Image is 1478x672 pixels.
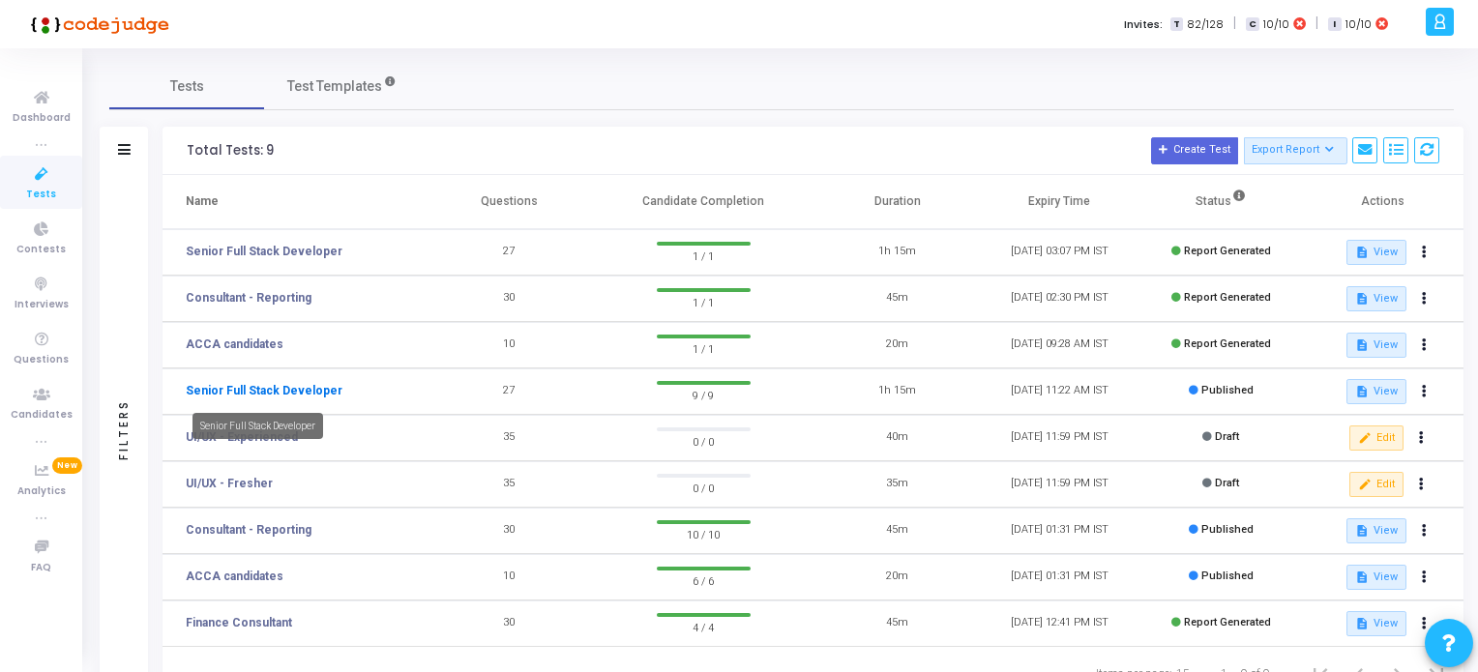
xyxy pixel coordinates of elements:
[11,407,73,424] span: Candidates
[1346,333,1405,358] button: View
[1187,16,1224,33] span: 82/128
[657,570,751,590] span: 6 / 6
[1215,430,1239,443] span: Draft
[1355,524,1369,538] mat-icon: description
[429,415,590,461] td: 35
[186,243,342,260] a: Senior Full Stack Developer
[15,297,69,313] span: Interviews
[1355,246,1369,259] mat-icon: description
[816,368,978,415] td: 1h 15m
[979,175,1140,229] th: Expiry Time
[657,292,751,311] span: 1 / 1
[1346,286,1405,311] button: View
[1355,292,1369,306] mat-icon: description
[26,187,56,203] span: Tests
[1358,478,1372,491] mat-icon: edit
[1346,565,1405,590] button: View
[816,415,978,461] td: 40m
[979,276,1140,322] td: [DATE] 02:30 PM IST
[1184,245,1271,257] span: Report Generated
[186,336,283,353] a: ACCA candidates
[186,475,273,492] a: UI/UX - Fresher
[657,617,751,636] span: 4 / 4
[1170,17,1183,32] span: T
[816,461,978,508] td: 35m
[1346,379,1405,404] button: View
[1302,175,1463,229] th: Actions
[1140,175,1302,229] th: Status
[1124,16,1163,33] label: Invites:
[1349,425,1403,451] button: Edit
[1201,384,1254,396] span: Published
[590,175,816,229] th: Candidate Completion
[816,508,978,554] td: 45m
[429,600,590,647] td: 30
[816,229,978,276] td: 1h 15m
[657,246,751,265] span: 1 / 1
[186,614,292,631] a: Finance Consultant
[979,229,1140,276] td: [DATE] 03:07 PM IST
[657,478,751,497] span: 0 / 0
[429,175,590,229] th: Questions
[1201,570,1254,582] span: Published
[17,483,66,500] span: Analytics
[1184,291,1271,304] span: Report Generated
[816,322,978,368] td: 20m
[163,175,429,229] th: Name
[1328,17,1341,32] span: I
[429,461,590,508] td: 35
[1355,385,1369,398] mat-icon: description
[170,76,204,97] span: Tests
[186,521,311,539] a: Consultant - Reporting
[429,229,590,276] td: 27
[1355,338,1369,352] mat-icon: description
[1233,14,1236,34] span: |
[657,431,751,451] span: 0 / 0
[1315,14,1318,34] span: |
[115,323,133,536] div: Filters
[192,413,323,439] div: Senior Full Stack Developer
[816,276,978,322] td: 45m
[1346,611,1405,636] button: View
[979,461,1140,508] td: [DATE] 11:59 PM IST
[186,382,342,399] a: Senior Full Stack Developer
[1355,570,1369,584] mat-icon: description
[1346,240,1405,265] button: View
[1184,616,1271,628] span: Report Generated
[979,415,1140,461] td: [DATE] 11:59 PM IST
[1263,16,1289,33] span: 10/10
[979,508,1140,554] td: [DATE] 01:31 PM IST
[1349,472,1403,497] button: Edit
[816,175,978,229] th: Duration
[429,276,590,322] td: 30
[14,352,69,368] span: Questions
[1358,431,1372,445] mat-icon: edit
[1184,337,1271,350] span: Report Generated
[52,457,82,474] span: New
[979,368,1140,415] td: [DATE] 11:22 AM IST
[429,322,590,368] td: 10
[31,560,51,576] span: FAQ
[816,554,978,600] td: 20m
[186,289,311,307] a: Consultant - Reporting
[657,524,751,543] span: 10 / 10
[16,242,66,258] span: Contests
[187,143,274,159] div: Total Tests: 9
[287,76,382,97] span: Test Templates
[979,554,1140,600] td: [DATE] 01:31 PM IST
[1246,17,1258,32] span: C
[1215,477,1239,489] span: Draft
[1355,617,1369,630] mat-icon: description
[657,338,751,358] span: 1 / 1
[1244,137,1347,164] button: Export Report
[657,385,751,404] span: 9 / 9
[1346,518,1405,543] button: View
[429,508,590,554] td: 30
[13,110,71,127] span: Dashboard
[186,568,283,585] a: ACCA candidates
[979,322,1140,368] td: [DATE] 09:28 AM IST
[1345,16,1372,33] span: 10/10
[429,368,590,415] td: 27
[979,600,1140,647] td: [DATE] 12:41 PM IST
[429,554,590,600] td: 10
